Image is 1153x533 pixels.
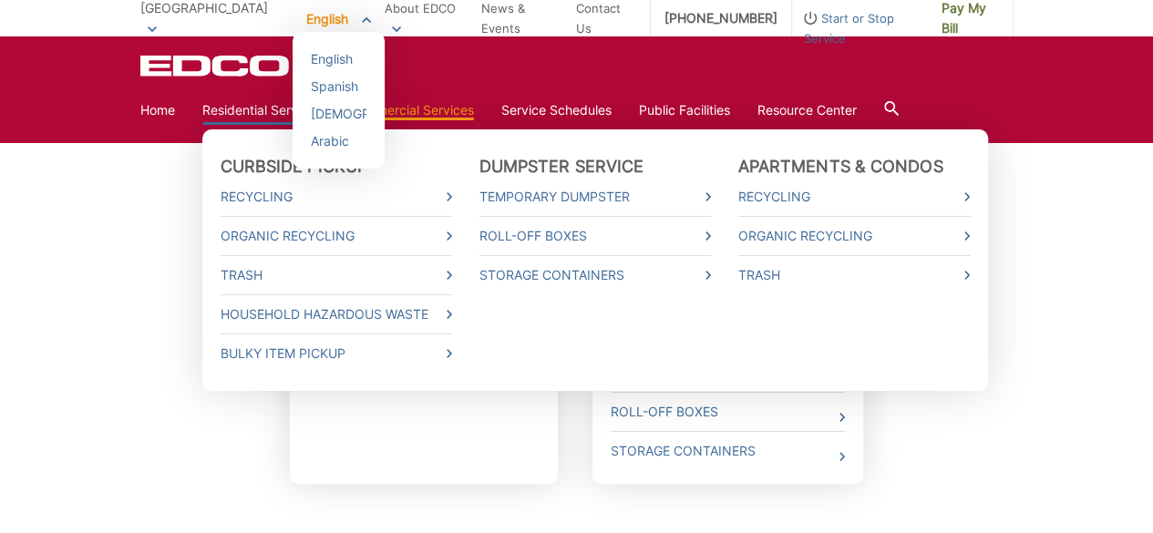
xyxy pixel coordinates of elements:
a: Recycling [738,187,970,207]
a: Roll-Off Boxes [611,393,846,431]
div: Arabic [311,132,366,150]
div: Spanish [311,77,366,96]
a: Apartments & Condos [738,157,943,177]
a: EDCD logo. Return to the homepage. [140,55,292,77]
a: Resource Center [757,100,857,120]
a: Trash [738,265,970,285]
a: Trash [221,265,452,285]
a: Commercial Services [349,100,474,120]
a: Public Facilities [639,100,730,120]
a: Storage Containers [611,432,846,470]
a: Residential Services [202,100,322,120]
a: Home [140,100,175,120]
a: Bulky Item Pickup [221,343,452,364]
a: Recycling [221,187,452,207]
a: Service Schedules [501,100,612,120]
div: [DEMOGRAPHIC_DATA] [311,105,366,123]
a: Roll-Off Boxes [479,226,711,246]
div: English [311,50,366,68]
a: Dumpster Service [479,157,644,177]
a: Organic Recycling [738,226,970,246]
a: Household Hazardous Waste [221,304,452,324]
a: Storage Containers [479,265,711,285]
a: Curbside Pickup [221,157,368,177]
a: Organic Recycling [221,226,452,246]
a: Temporary Dumpster [479,187,711,207]
span: English [293,4,385,34]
